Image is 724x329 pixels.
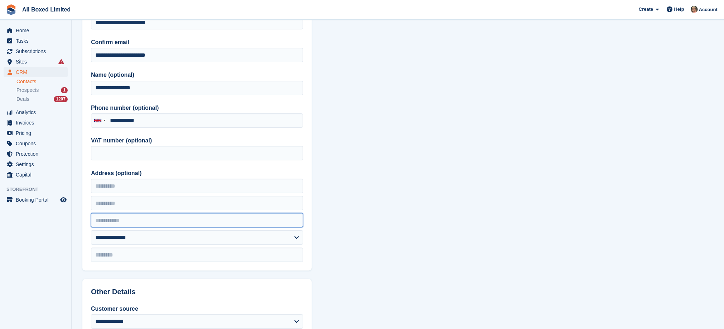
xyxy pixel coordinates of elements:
h2: Other Details [91,288,303,296]
img: Sandie Mills [691,6,698,13]
span: Coupons [16,138,59,149]
span: Pricing [16,128,59,138]
span: Account [699,6,718,13]
span: Invoices [16,118,59,128]
label: VAT number (optional) [91,136,303,145]
span: Help [674,6,684,13]
span: Create [639,6,653,13]
label: Confirm email [91,38,303,47]
span: Booking Portal [16,195,59,205]
a: menu [4,36,68,46]
a: All Boxed Limited [19,4,73,15]
span: Subscriptions [16,46,59,56]
label: Customer source [91,305,303,313]
label: Name (optional) [91,71,303,79]
a: menu [4,25,68,36]
a: menu [4,128,68,138]
span: Analytics [16,107,59,117]
a: Prospects 1 [16,86,68,94]
a: Contacts [16,78,68,85]
span: CRM [16,67,59,77]
span: Capital [16,170,59,180]
a: Preview store [59,196,68,204]
div: 1 [61,87,68,93]
a: menu [4,149,68,159]
div: United Kingdom: +44 [91,114,108,127]
a: menu [4,170,68,180]
label: Phone number (optional) [91,104,303,112]
span: Prospects [16,87,39,94]
span: Sites [16,57,59,67]
span: Protection [16,149,59,159]
span: Tasks [16,36,59,46]
a: menu [4,159,68,169]
a: Deals 1207 [16,95,68,103]
img: stora-icon-8386f47178a22dfd0bd8f6a31ec36ba5ce8667c1dd55bd0f319d3a0aa187defe.svg [6,4,16,15]
span: Home [16,25,59,36]
span: Settings [16,159,59,169]
span: Deals [16,96,29,103]
a: menu [4,46,68,56]
label: Address (optional) [91,169,303,178]
a: menu [4,57,68,67]
a: menu [4,138,68,149]
a: menu [4,195,68,205]
a: menu [4,67,68,77]
div: 1207 [54,96,68,102]
a: menu [4,107,68,117]
span: Storefront [6,186,71,193]
i: Smart entry sync failures have occurred [58,59,64,65]
a: menu [4,118,68,128]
